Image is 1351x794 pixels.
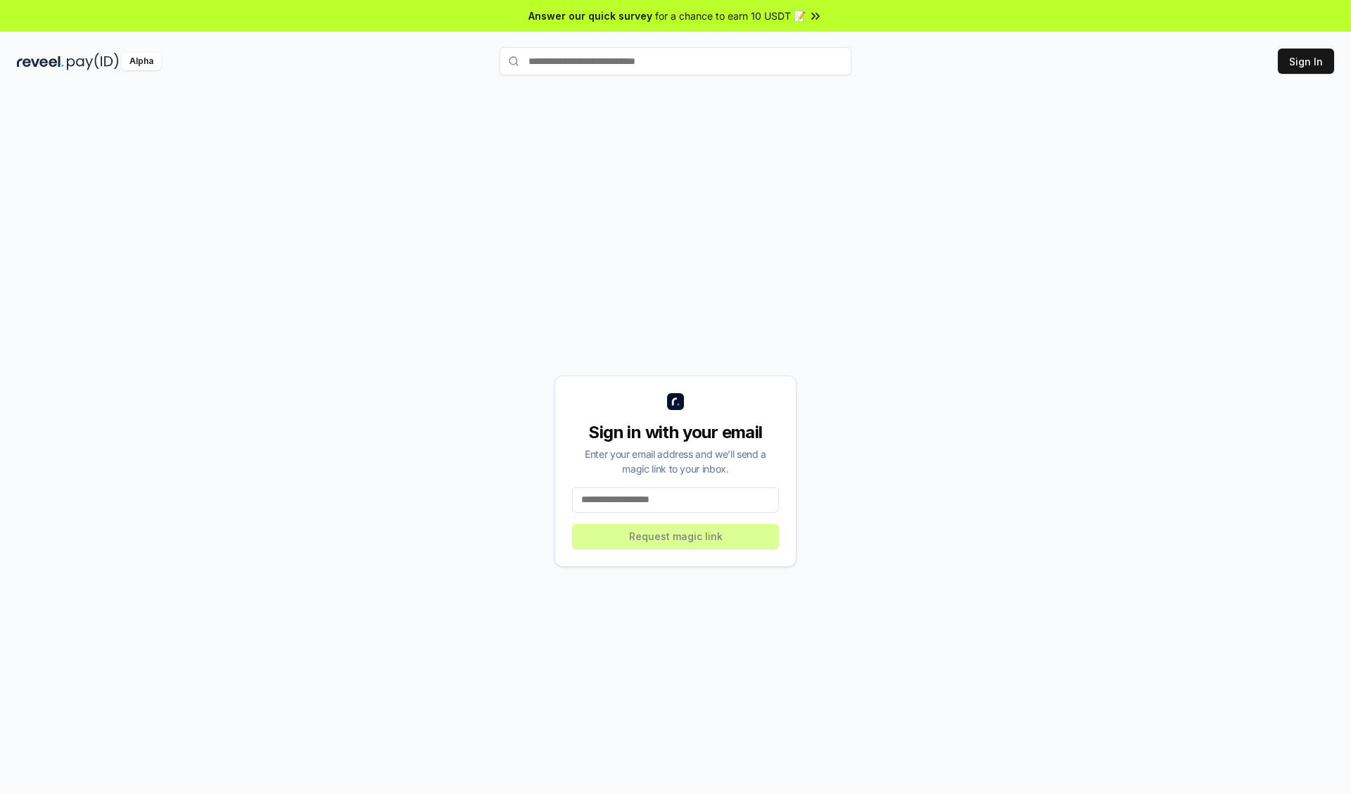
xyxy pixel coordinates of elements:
div: Alpha [122,53,161,70]
div: Sign in with your email [572,421,779,444]
img: reveel_dark [17,53,64,70]
span: Answer our quick survey [528,8,652,23]
button: Sign In [1278,49,1334,74]
img: pay_id [67,53,119,70]
img: logo_small [667,393,684,410]
span: for a chance to earn 10 USDT 📝 [655,8,806,23]
div: Enter your email address and we’ll send a magic link to your inbox. [572,447,779,476]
